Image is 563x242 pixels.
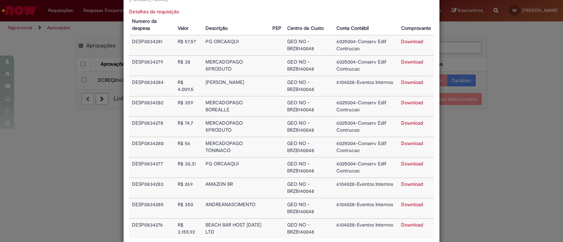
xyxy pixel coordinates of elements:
[284,178,334,198] td: GEO NO - BRZB140048
[401,79,423,85] a: Download
[129,157,175,178] td: DESP0834277
[401,181,423,187] a: Download
[401,201,423,208] a: Download
[401,222,423,228] a: Download
[401,99,423,106] a: Download
[334,96,398,117] td: 6025004-Conserv Edif Contrucao
[203,35,270,55] td: PG ORCAAQUI
[203,218,270,238] td: BEACH BAR HOST [DATE] LTD
[129,117,175,137] td: DESP0834278
[334,76,398,96] td: 6104028-Eventos Internos
[398,15,434,35] th: Comprovante
[284,198,334,218] td: GEO NO - BRZB140048
[284,76,334,96] td: GEO NO - BRZB140048
[284,218,334,238] td: GEO NO - BRZB140048
[334,117,398,137] td: 6025004-Conserv Edif Contrucao
[175,157,203,178] td: R$ 30,31
[175,198,203,218] td: R$ 350
[203,55,270,76] td: MERCADOPAGO 5PRODUTO
[175,15,203,35] th: Valor
[129,218,175,238] td: DESP0834276
[203,76,270,96] td: [PERSON_NAME]
[334,218,398,238] td: 6104028-Eventos Internos
[334,178,398,198] td: 6104028-Eventos Internos
[203,15,270,35] th: Descrição
[284,55,334,76] td: GEO NO - BRZB140048
[284,15,334,35] th: Centro de Custo
[129,137,175,157] td: DESP0834280
[129,15,175,35] th: Numero da despesa
[284,96,334,117] td: GEO NO - BRZB140048
[175,178,203,198] td: R$ 269
[175,55,203,76] td: R$ 38
[203,157,270,178] td: PG ORCAAQUI
[129,178,175,198] td: DESP0834283
[203,96,270,117] td: MERCADOPAGO BOREALLE
[175,35,203,55] td: R$ 57,57
[334,198,398,218] td: 6104028-Eventos Internos
[401,120,423,126] a: Download
[334,55,398,76] td: 6025004-Conserv Edif Contrucao
[129,35,175,55] td: DESP0834281
[401,59,423,65] a: Download
[401,140,423,146] a: Download
[129,198,175,218] td: DESP0834285
[334,137,398,157] td: 6025004-Conserv Edif Contrucao
[175,117,203,137] td: R$ 74,7
[334,35,398,55] td: 6025004-Conserv Edif Contrucao
[284,137,334,157] td: GEO NO - BRZB140048
[203,137,270,157] td: MERCADOPAGO TONINACO
[401,38,423,45] a: Download
[175,96,203,117] td: R$ 359
[129,96,175,117] td: DESP0834282
[334,15,398,35] th: Conta Contábil
[203,117,270,137] td: MERCADOPAGO 5PRODUTO
[203,198,270,218] td: ANDREANASCIMENTO
[270,15,284,35] th: PEP
[284,35,334,55] td: GEO NO - BRZB140048
[175,137,203,157] td: R$ 56
[401,161,423,167] a: Download
[284,157,334,178] td: GEO NO - BRZB140048
[175,76,203,96] td: R$ 4.009,5
[129,8,179,15] a: Detalhes da requisição
[203,178,270,198] td: AMAZON BR
[129,55,175,76] td: DESP0834279
[284,117,334,137] td: GEO NO - BRZB140048
[334,157,398,178] td: 6025004-Conserv Edif Contrucao
[129,76,175,96] td: DESP0834284
[175,218,203,238] td: R$ 3.155,92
